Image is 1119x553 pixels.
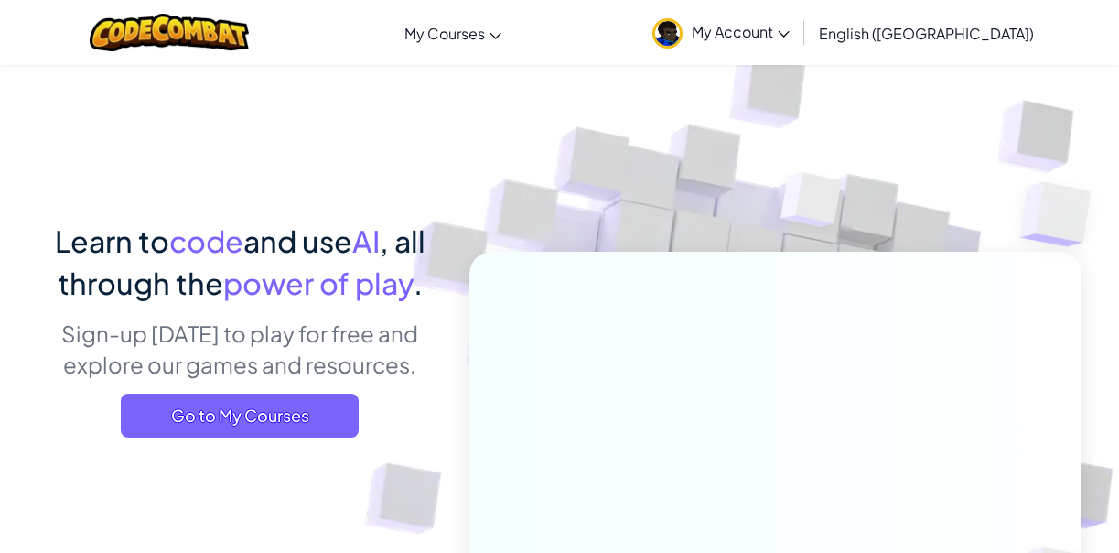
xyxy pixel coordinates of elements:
[352,222,380,259] span: AI
[652,18,683,49] img: avatar
[819,24,1034,43] span: English ([GEOGRAPHIC_DATA])
[55,222,169,259] span: Learn to
[746,136,877,273] img: Overlap cubes
[692,22,790,41] span: My Account
[243,222,352,259] span: and use
[38,318,442,380] p: Sign-up [DATE] to play for free and explore our games and resources.
[414,265,423,301] span: .
[223,265,414,301] span: power of play
[643,4,799,61] a: My Account
[121,394,359,438] a: Go to My Courses
[810,8,1043,58] a: English ([GEOGRAPHIC_DATA])
[404,24,485,43] span: My Courses
[395,8,511,58] a: My Courses
[169,222,243,259] span: code
[90,14,250,51] img: CodeCombat logo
